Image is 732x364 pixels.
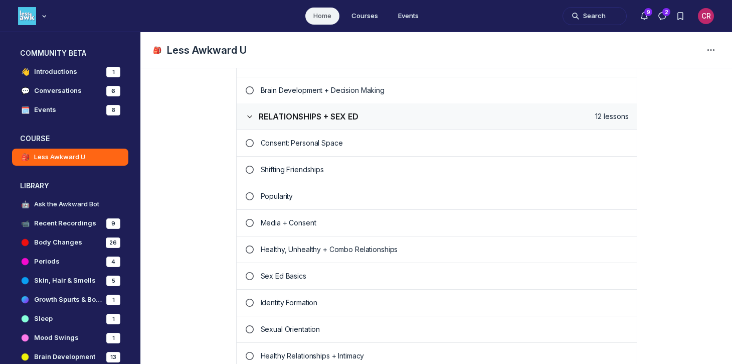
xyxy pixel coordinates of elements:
[18,7,36,25] img: Less Awkward Hub logo
[34,352,95,362] h4: Brain Development
[305,8,339,25] a: Home
[261,245,629,255] p: Healthy, Unhealthy + Combo Relationships
[12,131,128,147] button: COURSECollapse space
[698,8,714,24] button: User menu options
[20,218,30,228] span: 📹
[106,352,120,362] div: 13
[12,215,128,232] a: 📹Recent Recordings9
[245,192,255,200] svg: Lesson incomplete
[237,103,637,130] button: RELATIONSHIPS + SEX ED12 lessons
[106,105,120,115] div: 8
[34,295,102,305] h4: Growth Spurts & Body Image
[12,82,128,99] a: 💬Conversations6
[20,152,30,162] span: 🎒
[237,316,637,342] a: Lesson incompleteSexual Orientation
[12,178,128,194] button: LIBRARYCollapse space
[12,101,128,118] a: 🗓️Events8
[34,105,56,115] h4: Events
[595,111,629,122] span: 12 lessons
[20,199,30,209] span: 🤖
[237,236,637,263] a: Lesson incompleteHealthy, Unhealthy + Combo Relationships
[106,218,120,229] div: 9
[702,41,720,59] button: Space settings
[106,257,120,267] div: 4
[245,166,255,174] svg: Lesson incomplete
[20,134,50,144] h3: COURSE
[18,6,49,26] button: Less Awkward Hub logo
[245,86,255,94] svg: Lesson incomplete
[261,351,629,361] p: Healthy Relationships + Intimacy
[12,234,128,251] a: Body Changes26
[106,237,120,248] div: 26
[34,257,60,267] h4: Periods
[237,183,637,209] a: Lesson incompletePopularity
[261,298,629,308] p: Identity Formation
[245,299,255,307] svg: Lesson incomplete
[20,86,30,96] span: 💬
[20,67,30,77] span: 👋
[259,111,358,122] span: RELATIONSHIPS + SEX ED
[12,149,128,166] a: 🎒Less Awkward U
[237,209,637,236] a: Lesson incompleteMedia + Consent
[237,263,637,289] a: Lesson incompleteSex Ed Basics
[245,352,255,360] svg: Lesson incomplete
[12,310,128,327] a: Sleep1
[671,7,689,25] button: Bookmarks
[245,272,255,280] svg: Lesson incomplete
[106,333,120,343] div: 1
[237,156,637,183] a: Lesson incompleteShifting Friendships
[563,7,627,25] button: Search
[390,8,427,25] a: Events
[12,329,128,346] a: Mood Swings1
[34,67,77,77] h4: Introductions
[12,196,128,213] a: 🤖Ask the Awkward Bot
[261,218,629,228] p: Media + Consent
[12,253,128,270] a: Periods4
[106,295,120,305] div: 1
[12,45,128,61] button: COMMUNITY BETACollapse space
[245,325,255,333] svg: Lesson incomplete
[34,237,82,248] h4: Body Changes
[237,130,637,156] a: Lesson incompleteConsent: Personal Space
[153,45,163,55] span: 🎒
[245,246,255,254] svg: Lesson incomplete
[106,276,120,286] div: 5
[698,8,714,24] div: CR
[34,199,99,209] h4: Ask the Awkward Bot
[34,152,85,162] h4: Less Awkward U
[261,165,629,175] p: Shifting Friendships
[20,48,86,58] h3: COMMUNITY BETA
[12,272,128,289] a: Skin, Hair & Smells5
[106,314,120,324] div: 1
[34,86,82,96] h4: Conversations
[141,32,732,68] header: Page Header
[261,191,629,201] p: Popularity
[106,67,120,77] div: 1
[245,139,255,147] svg: Lesson incomplete
[34,333,79,343] h4: Mood Swings
[12,63,128,80] a: 👋Introductions1
[261,85,629,95] p: Brain Development + Decision Making
[34,314,53,324] h4: Sleep
[635,7,653,25] button: Notifications
[167,43,247,57] h1: Less Awkward U
[261,138,629,148] p: Consent: Personal Space
[653,7,671,25] button: Direct messages
[34,276,96,286] h4: Skin, Hair & Smells
[20,181,49,191] h3: LIBRARY
[20,105,30,115] span: 🗓️
[261,271,629,281] p: Sex Ed Basics
[245,219,255,227] svg: Lesson incomplete
[261,324,629,334] p: Sexual Orientation
[237,77,637,103] a: Lesson incompleteBrain Development + Decision Making
[34,218,96,228] h4: Recent Recordings
[237,289,637,316] a: Lesson incompleteIdentity Formation
[12,291,128,308] a: Growth Spurts & Body Image1
[705,44,717,56] svg: Space settings
[343,8,386,25] a: Courses
[106,86,120,96] div: 6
